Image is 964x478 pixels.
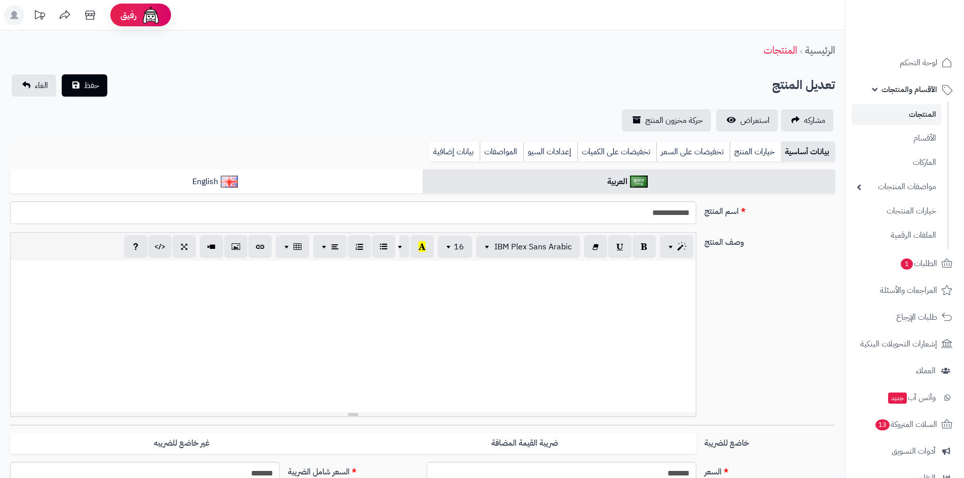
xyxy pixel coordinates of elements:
span: طلبات الإرجاع [896,310,937,324]
span: مشاركه [804,114,825,126]
button: حفظ [62,74,107,97]
span: الغاء [35,79,48,92]
span: 16 [454,241,464,253]
span: السلات المتروكة [874,417,937,431]
label: وصف المنتج [700,232,839,248]
a: المواصفات [480,142,523,162]
a: الأقسام [852,127,941,149]
a: المنتجات [764,42,797,58]
a: الماركات [852,152,941,173]
a: مواصفات المنتجات [852,176,941,198]
label: السعر [700,462,839,478]
a: المراجعات والأسئلة [852,278,958,302]
a: طلبات الإرجاع [852,305,958,329]
span: العملاء [916,364,936,378]
a: الغاء [12,74,56,97]
span: المراجعات والأسئلة [880,283,937,297]
img: العربية [630,176,648,188]
button: 16 [438,236,472,258]
a: العربية [423,169,835,194]
a: لوحة التحكم [852,51,958,75]
span: لوحة التحكم [900,56,937,70]
a: استعراض [716,109,778,132]
a: أدوات التسويق [852,439,958,463]
span: 13 [875,419,890,431]
span: الأقسام والمنتجات [882,82,937,97]
label: غير خاضع للضريبه [10,433,353,454]
label: السعر شامل الضريبة [284,462,423,478]
label: ضريبة القيمة المضافة [353,433,696,454]
label: اسم المنتج [700,201,839,218]
a: العملاء [852,359,958,383]
img: English [221,176,238,188]
a: حركة مخزون المنتج [622,109,711,132]
a: خيارات المنتجات [852,200,941,222]
a: English [10,169,423,194]
a: بيانات إضافية [429,142,480,162]
a: تخفيضات على الكميات [577,142,656,162]
span: جديد [888,393,907,404]
h2: تعديل المنتج [772,75,835,96]
a: خيارات المنتج [730,142,781,162]
span: استعراض [740,114,770,126]
span: أدوات التسويق [892,444,936,458]
span: الطلبات [900,256,937,271]
a: الرئيسية [805,42,835,58]
a: الملفات الرقمية [852,225,941,246]
span: IBM Plex Sans Arabic [494,241,572,253]
img: logo-2.png [895,17,954,38]
a: تحديثات المنصة [27,5,52,28]
a: المنتجات [852,104,941,125]
a: الطلبات1 [852,251,958,276]
button: IBM Plex Sans Arabic [476,236,580,258]
span: إشعارات التحويلات البنكية [860,337,937,351]
span: رفيق [120,9,137,21]
span: 1 [900,258,913,270]
a: بيانات أساسية [781,142,835,162]
span: حفظ [84,79,99,92]
span: حركة مخزون المنتج [645,114,703,126]
label: خاضع للضريبة [700,433,839,449]
a: إعدادات السيو [523,142,577,162]
img: ai-face.png [141,5,161,25]
a: السلات المتروكة13 [852,412,958,437]
a: تخفيضات على السعر [656,142,730,162]
a: إشعارات التحويلات البنكية [852,332,958,356]
a: مشاركه [781,109,833,132]
a: وآتس آبجديد [852,385,958,410]
span: وآتس آب [887,390,936,405]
